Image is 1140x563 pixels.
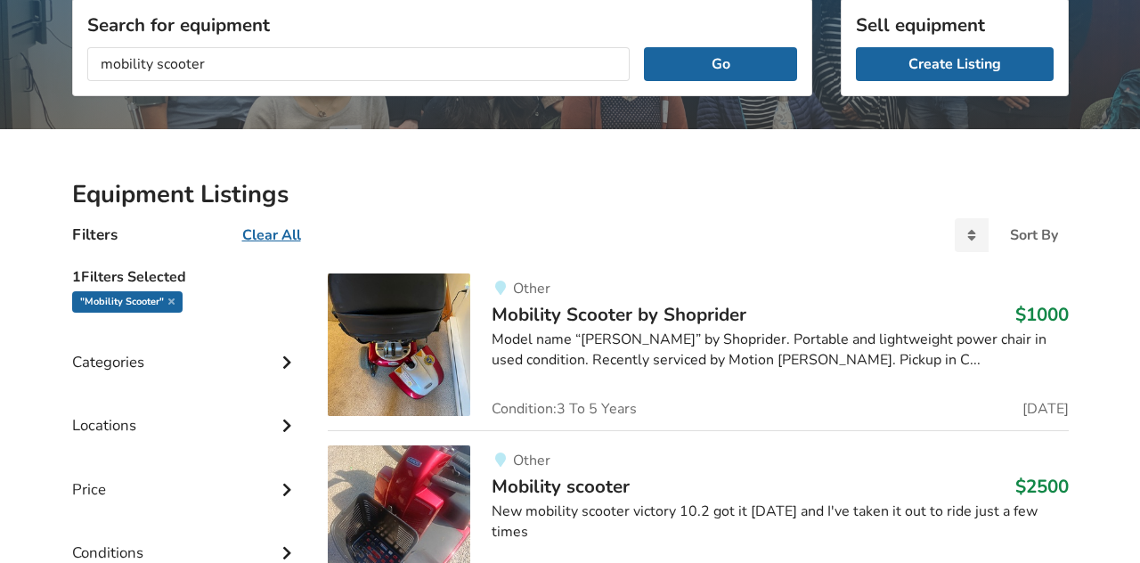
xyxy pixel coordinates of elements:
[1015,475,1069,498] h3: $2500
[644,47,796,81] button: Go
[513,451,550,470] span: Other
[72,291,183,313] div: "mobility scooter"
[72,259,300,291] h5: 1 Filters Selected
[87,13,797,37] h3: Search for equipment
[328,273,1068,430] a: mobility-mobility scooter by shoprider OtherMobility Scooter by Shoprider$1000Model name “[PERSON...
[1022,402,1069,416] span: [DATE]
[856,13,1054,37] h3: Sell equipment
[328,273,470,416] img: mobility-mobility scooter by shoprider
[72,224,118,245] h4: Filters
[856,47,1054,81] a: Create Listing
[492,330,1068,371] div: Model name “[PERSON_NAME]” by Shoprider. Portable and lightweight power chair in used condition. ...
[1010,228,1058,242] div: Sort By
[72,445,300,508] div: Price
[513,279,550,298] span: Other
[492,402,637,416] span: Condition: 3 To 5 Years
[492,302,746,327] span: Mobility Scooter by Shoprider
[72,380,300,444] div: Locations
[492,474,630,499] span: Mobility scooter
[242,225,301,245] u: Clear All
[87,47,631,81] input: I am looking for...
[492,502,1068,543] div: New mobility scooter victory 10.2 got it [DATE] and I've taken it out to ride just a few times
[72,317,300,380] div: Categories
[1015,303,1069,326] h3: $1000
[72,179,1069,210] h2: Equipment Listings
